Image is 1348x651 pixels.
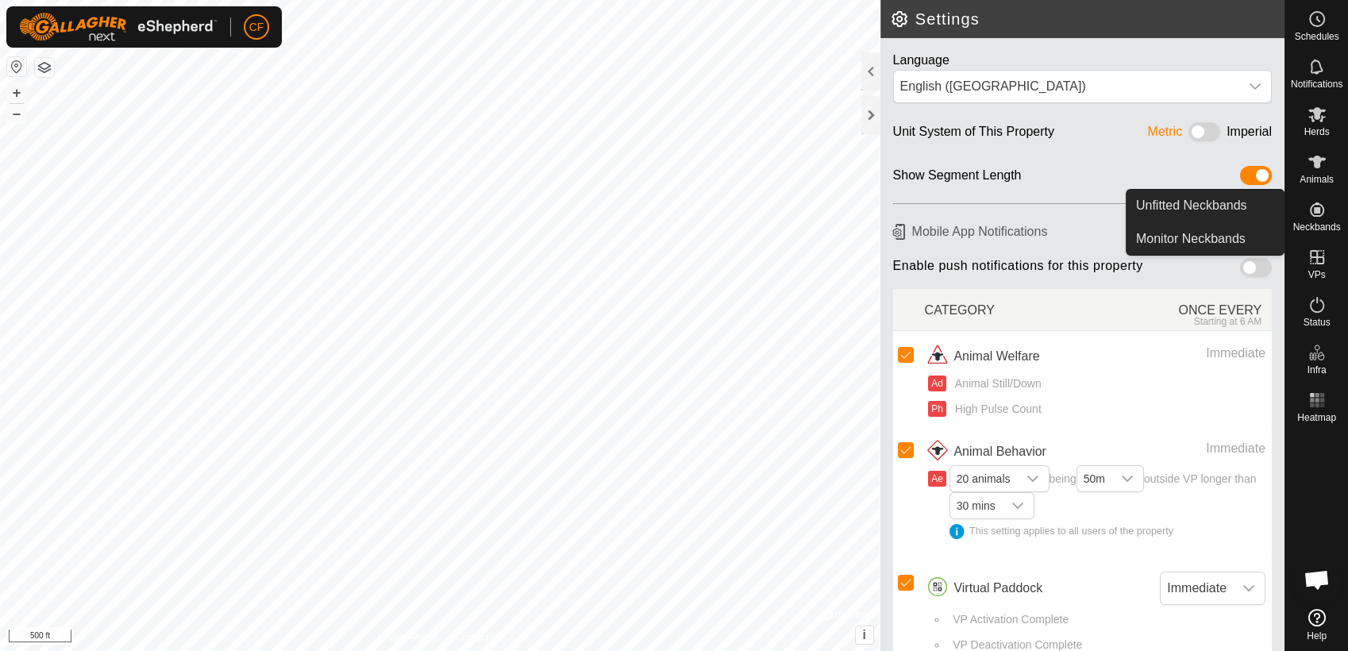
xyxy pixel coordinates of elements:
[1002,493,1034,518] div: dropdown trigger
[1307,365,1326,375] span: Infra
[949,472,1265,539] span: being outside VP longer than
[1098,292,1272,327] div: ONCE EVERY
[856,626,873,644] button: i
[456,630,503,645] a: Contact Us
[925,344,950,369] img: animal welfare icon
[953,442,1046,461] span: Animal Behavior
[925,576,950,601] img: virtual paddocks icon
[1291,79,1342,89] span: Notifications
[1304,127,1329,137] span: Herds
[893,258,1143,283] span: Enable push notifications for this property
[949,401,1042,418] span: High Pulse Count
[925,292,1099,327] div: CATEGORY
[1017,466,1049,491] div: dropdown trigger
[1077,466,1111,491] span: 50m
[1098,316,1261,327] div: Starting at 6 AM
[890,10,1284,29] h2: Settings
[953,347,1039,366] span: Animal Welfare
[1233,572,1265,604] div: dropdown trigger
[1303,318,1330,327] span: Status
[950,493,1002,518] span: 30 mins
[893,122,1054,147] div: Unit System of This Property
[249,19,264,36] span: CF
[1123,439,1265,458] div: Immediate
[887,218,1278,245] h6: Mobile App Notifications
[1300,175,1334,184] span: Animals
[928,471,946,487] button: Ae
[35,58,54,77] button: Map Layers
[1239,71,1271,102] div: dropdown trigger
[1307,631,1327,641] span: Help
[1136,229,1246,248] span: Monitor Neckbands
[900,77,1233,96] div: English ([GEOGRAPHIC_DATA])
[953,579,1042,598] span: Virtual Paddock
[925,439,950,464] img: animal behavior icon
[1285,603,1348,647] a: Help
[1127,223,1284,255] a: Monitor Neckbands
[894,71,1239,102] span: English (US)
[1123,344,1265,363] div: Immediate
[19,13,218,41] img: Gallagher Logo
[1308,270,1325,279] span: VPs
[893,166,1022,191] div: Show Segment Length
[949,376,1042,392] span: Animal Still/Down
[928,401,946,417] button: Ph
[928,376,946,391] button: Ad
[1292,222,1340,232] span: Neckbands
[950,466,1017,491] span: 20 animals
[1297,413,1336,422] span: Heatmap
[949,524,1265,539] div: This setting applies to all users of the property
[1127,190,1284,221] a: Unfitted Neckbands
[1161,572,1233,604] span: Immediate
[377,630,437,645] a: Privacy Policy
[1227,122,1272,147] div: Imperial
[1136,196,1247,215] span: Unfitted Neckbands
[947,611,1069,628] span: VP Activation Complete
[7,104,26,123] button: –
[1148,122,1183,147] div: Metric
[7,57,26,76] button: Reset Map
[1293,556,1341,603] div: Open chat
[862,628,865,641] span: i
[7,83,26,102] button: +
[1111,466,1143,491] div: dropdown trigger
[1294,32,1338,41] span: Schedules
[893,51,1272,70] div: Language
